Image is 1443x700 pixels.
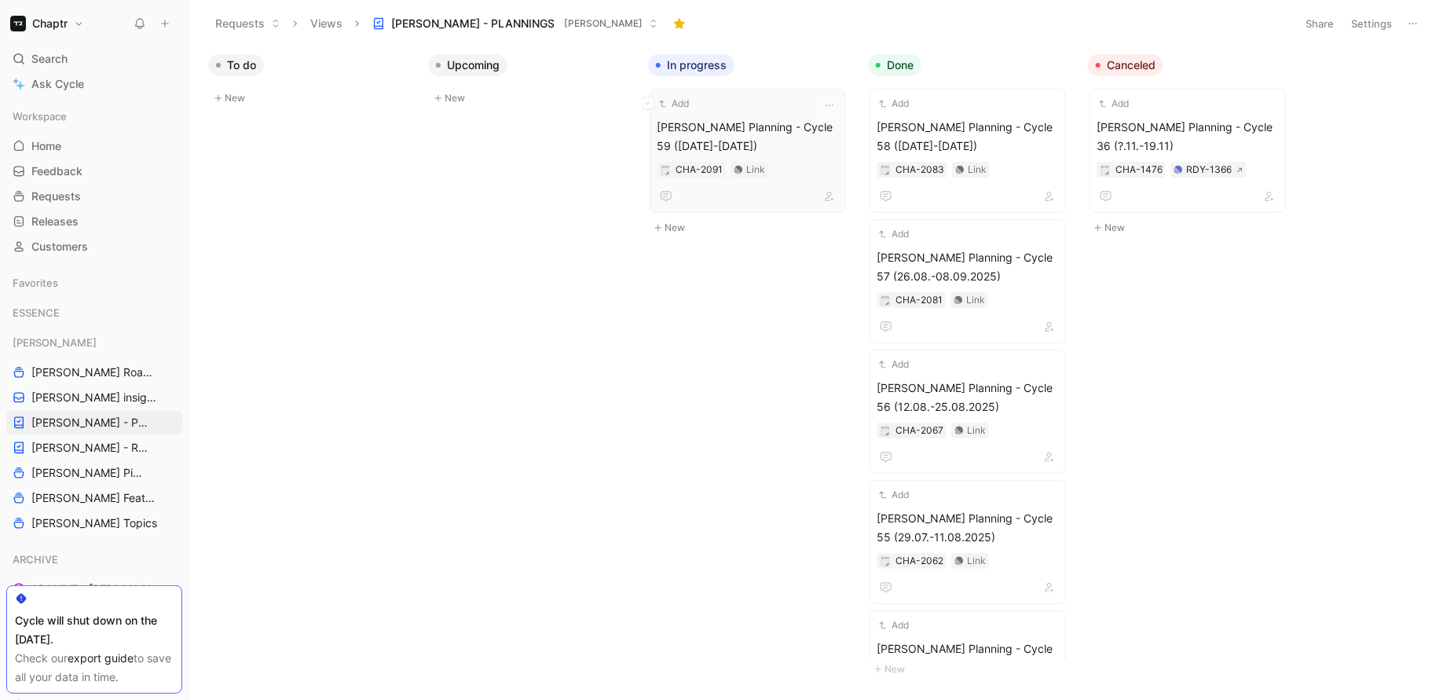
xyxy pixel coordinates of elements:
div: CHA-1476 [1115,162,1163,178]
span: [PERSON_NAME] Planning - Cycle 58 ([DATE]-[DATE]) [877,118,1059,156]
a: Customers [6,235,182,258]
a: Feedback [6,159,182,183]
button: Share [1298,13,1341,35]
button: Requests [208,12,288,35]
span: Requests [31,189,81,204]
a: Add[PERSON_NAME] Planning - Cycle 58 ([DATE]-[DATE])Link [870,89,1066,213]
div: DoneNew [862,47,1082,687]
span: Feedback [31,163,82,179]
div: [PERSON_NAME] [6,331,182,354]
div: Link [967,423,986,438]
div: Cycle will shut down on the [DATE]. [15,611,174,649]
button: Add [657,96,691,112]
div: CHA-2062 [895,553,943,569]
button: In progress [648,54,734,76]
div: In progressNew [642,47,862,245]
a: Add[PERSON_NAME] Planning - Cycle 56 (12.08.-25.08.2025)Link [870,350,1066,474]
div: Favorites [6,271,182,295]
button: New [208,89,416,108]
a: Releases [6,210,182,233]
button: ChaptrChaptr [6,13,88,35]
a: [PERSON_NAME] Roadmap - open items [6,361,182,384]
button: New [428,89,635,108]
a: Add[PERSON_NAME] Planning - Cycle 59 ([DATE]-[DATE])Link [650,89,846,213]
button: New [648,218,855,237]
span: Ask Cycle [31,75,84,93]
span: Workspace [13,108,67,124]
span: [PERSON_NAME] Planning - Cycle 36 (?.11.-19.11) [1097,118,1279,156]
button: New [868,660,1075,679]
div: [PERSON_NAME][PERSON_NAME] Roadmap - open items[PERSON_NAME] insights[PERSON_NAME] - PLANNINGS[PE... [6,331,182,535]
span: [PERSON_NAME] [564,16,643,31]
div: 🗒️ [660,164,671,175]
span: [PERSON_NAME] - PLANNINGS [31,415,151,431]
button: 🗒️ [880,164,891,175]
div: ESSENCE [6,301,182,329]
span: Home [31,138,61,154]
div: CHA-2081 [895,292,943,308]
span: [PERSON_NAME] Planning - Cycle 57 (26.08.-08.09.2025) [877,248,1059,286]
div: 🗒️ [1100,164,1111,175]
button: Add [877,226,911,242]
h1: Chaptr [32,16,68,31]
a: ARCHIVE - [PERSON_NAME] Pipeline [6,577,182,601]
div: RDY-1366 [1186,162,1232,178]
a: [PERSON_NAME] Features [6,486,182,510]
span: In progress [667,57,727,73]
button: 🗒️ [880,555,891,566]
div: CanceledNew [1082,47,1302,245]
button: Add [877,96,911,112]
span: ARCHIVE [13,552,58,567]
div: Search [6,47,182,71]
button: Add [877,618,911,633]
button: [PERSON_NAME] - PLANNINGS[PERSON_NAME] [365,12,665,35]
span: [PERSON_NAME] Features [31,490,161,506]
span: Releases [31,214,79,229]
div: Link [967,553,986,569]
button: Add [877,357,911,372]
img: 🗒️ [1101,166,1110,175]
button: 🗒️ [880,425,891,436]
a: [PERSON_NAME] Topics [6,511,182,535]
span: [PERSON_NAME] Topics [31,515,157,531]
a: Home [6,134,182,158]
div: ESSENCE [6,301,182,324]
div: CHA-2091 [676,162,723,178]
span: [PERSON_NAME] Planning - Cycle 59 ([DATE]-[DATE]) [657,118,839,156]
img: 🗒️ [881,427,890,436]
button: Upcoming [428,54,507,76]
a: Add[PERSON_NAME] Planning - Cycle 36 (?.11.-19.11)RDY-1366 [1090,89,1286,213]
span: [PERSON_NAME] Planning - Cycle 54 (15.07.-28.07.2025) [877,640,1059,677]
span: [PERSON_NAME] Roadmap - open items [31,365,156,380]
span: [PERSON_NAME] Pipeline [31,465,146,481]
button: New [1088,218,1295,237]
span: [PERSON_NAME] insights [31,390,160,405]
span: Upcoming [447,57,500,73]
span: [PERSON_NAME] - PLANNINGS [391,16,555,31]
div: CHA-2083 [895,162,944,178]
button: Add [1097,96,1131,112]
a: export guide [68,651,134,665]
a: Add[PERSON_NAME] Planning - Cycle 55 (29.07.-11.08.2025)Link [870,480,1066,604]
button: Add [877,487,911,503]
div: 🗒️ [880,295,891,306]
span: [PERSON_NAME] Planning - Cycle 56 (12.08.-25.08.2025) [877,379,1059,416]
button: Settings [1344,13,1399,35]
span: [PERSON_NAME] - REFINEMENTS [31,440,152,456]
a: [PERSON_NAME] Pipeline [6,461,182,485]
div: CHA-2067 [895,423,943,438]
span: Search [31,49,68,68]
div: Check our to save all your data in time. [15,649,174,687]
img: Chaptr [10,16,26,31]
div: Link [968,162,987,178]
span: Favorites [13,275,58,291]
div: Workspace [6,104,182,128]
a: Requests [6,185,182,208]
span: [PERSON_NAME] Planning - Cycle 55 (29.07.-11.08.2025) [877,509,1059,547]
span: Customers [31,239,88,255]
a: Ask Cycle [6,72,182,96]
button: Canceled [1088,54,1163,76]
a: Add[PERSON_NAME] Planning - Cycle 57 (26.08.-08.09.2025)Link [870,219,1066,343]
span: ARCHIVE - [PERSON_NAME] Pipeline [31,581,165,597]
